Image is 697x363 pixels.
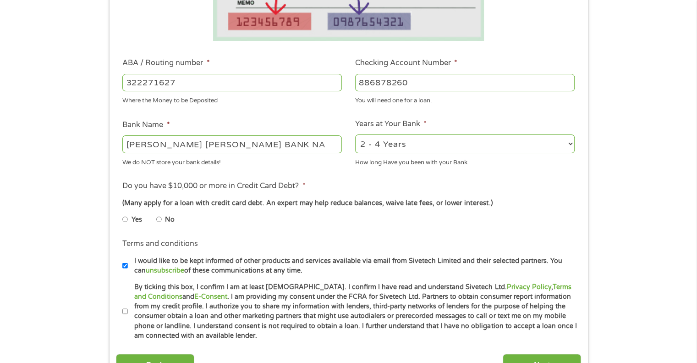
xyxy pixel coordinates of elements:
[122,58,209,68] label: ABA / Routing number
[146,267,184,274] a: unsubscribe
[122,74,342,91] input: 263177916
[122,120,170,130] label: Bank Name
[122,155,342,167] div: We do NOT store your bank details!
[132,215,142,225] label: Yes
[165,215,175,225] label: No
[128,256,577,276] label: I would like to be kept informed of other products and services available via email from Sivetech...
[355,58,457,68] label: Checking Account Number
[506,283,551,291] a: Privacy Policy
[355,155,575,167] div: How long Have you been with your Bank
[355,119,427,129] label: Years at Your Bank
[355,93,575,106] div: You will need one for a loan.
[355,74,575,91] input: 345634636
[122,239,198,249] label: Terms and conditions
[122,198,574,208] div: (Many apply for a loan with credit card debt. An expert may help reduce balances, waive late fees...
[194,293,227,301] a: E-Consent
[128,282,577,341] label: By ticking this box, I confirm I am at least [DEMOGRAPHIC_DATA]. I confirm I have read and unders...
[122,93,342,106] div: Where the Money to be Deposited
[134,283,571,301] a: Terms and Conditions
[122,181,305,191] label: Do you have $10,000 or more in Credit Card Debt?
